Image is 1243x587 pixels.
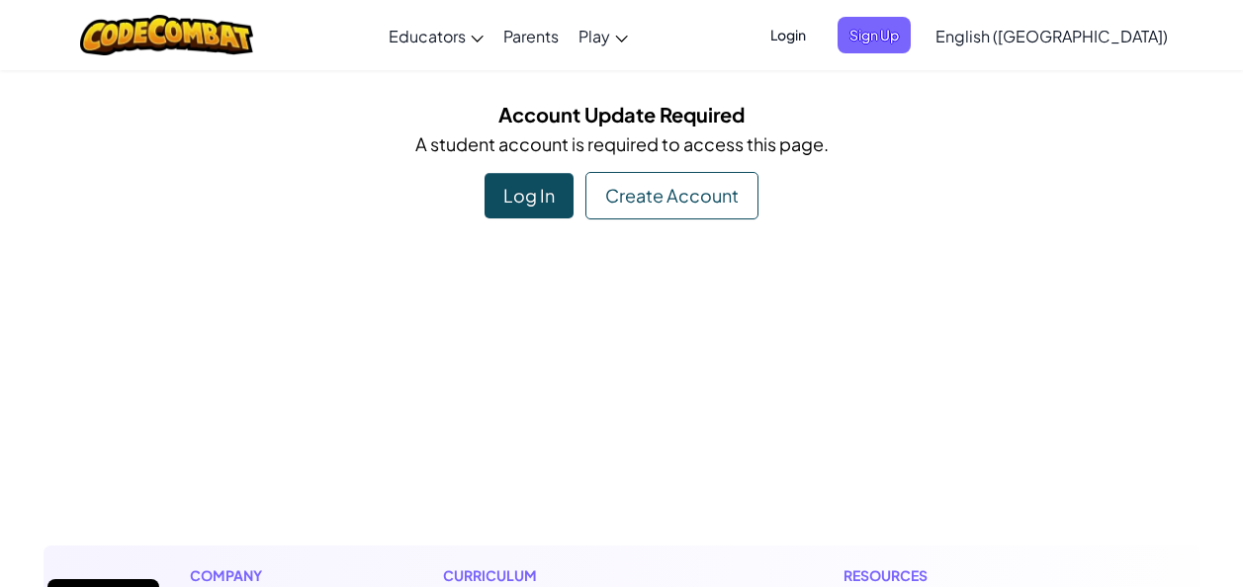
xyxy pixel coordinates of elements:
a: English ([GEOGRAPHIC_DATA]) [926,9,1178,62]
img: CodeCombat logo [80,15,253,55]
h1: Company [190,565,282,586]
a: Parents [493,9,569,62]
span: English ([GEOGRAPHIC_DATA]) [935,26,1168,46]
h5: Account Update Required [58,99,1186,129]
h1: Curriculum [443,565,682,586]
a: Educators [379,9,493,62]
div: Log In [485,173,574,218]
span: Play [578,26,610,46]
h1: Resources [843,565,1054,586]
p: A student account is required to access this page. [58,129,1186,158]
button: Login [758,17,818,53]
span: Educators [389,26,466,46]
button: Sign Up [838,17,911,53]
a: Play [569,9,638,62]
div: Create Account [585,172,758,219]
